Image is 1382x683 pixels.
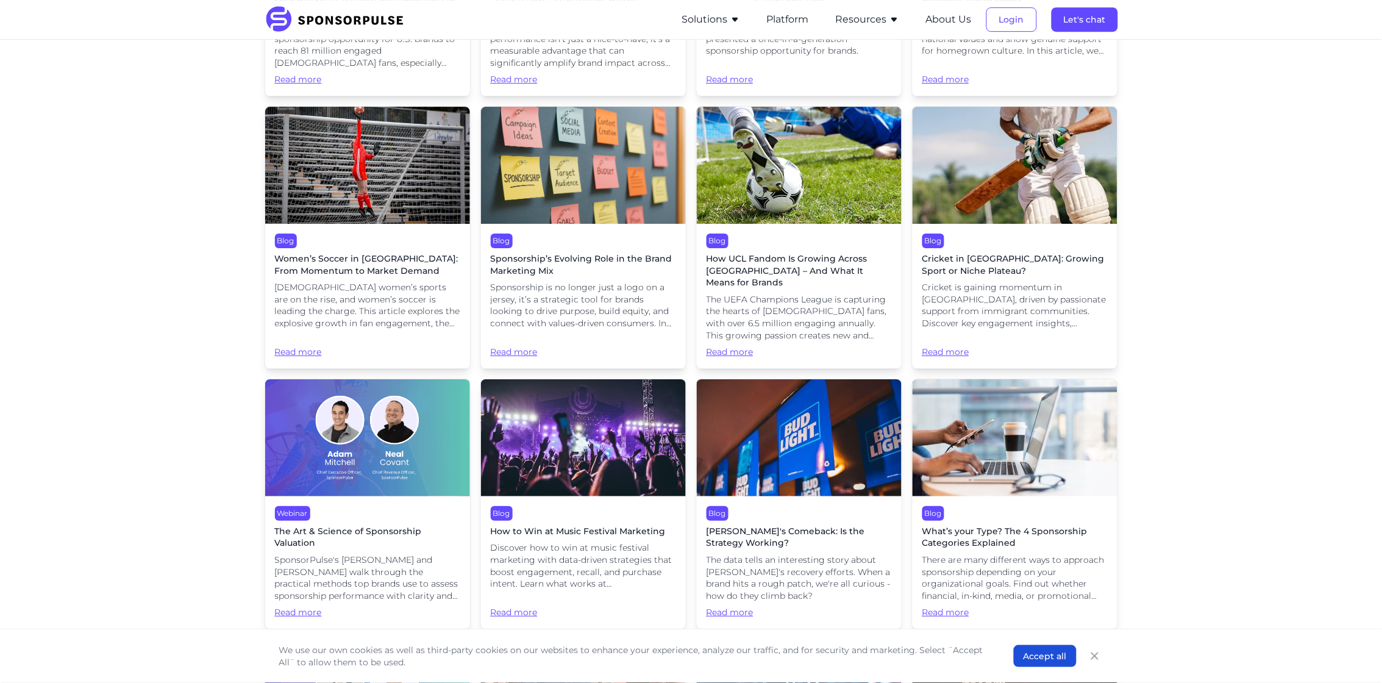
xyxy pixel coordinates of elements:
span: Sponsorship’s Evolving Role in the Brand Marketing Mix [491,253,676,277]
span: When it comes to sponsorship ROI, team performance isn’t just a nice-to-have, it’s a measurable a... [491,21,676,69]
span: What’s your Type? The 4 Sponsorship Categories Explained [922,526,1108,549]
button: Let's chat [1052,7,1118,32]
span: The UEFA Champions League is capturing the hearts of [DEMOGRAPHIC_DATA] fans, with over 6.5 milli... [707,294,892,342]
span: Read more [491,335,676,359]
span: How UCL Fandom Is Growing Across [GEOGRAPHIC_DATA] – And What It Means for Brands [707,253,892,289]
img: Marketing ideas on bulletin board [481,107,686,224]
span: SponsorPulse's [PERSON_NAME] and [PERSON_NAME] walk through the practical methods top brands use ... [275,554,460,602]
span: Read more [922,335,1108,359]
span: Read more [275,335,460,359]
iframe: Chat Widget [1321,624,1382,683]
span: Read more [275,607,460,619]
span: Read more [922,607,1108,619]
div: Blog [922,234,944,248]
span: Read more [491,74,676,86]
p: We use our own cookies as well as third-party cookies on our websites to enhance your experience,... [279,644,989,668]
button: Login [986,7,1037,32]
span: Discover how to win at music festival marketing with data-driven strategies that boost engagement... [491,542,676,590]
span: Read more [707,607,892,619]
div: Blog [922,506,944,521]
span: The data tells an interesting story about [PERSON_NAME]'s recovery efforts. When a brand hits a r... [707,554,892,602]
img: Photo courtesy of Unsplash [265,107,470,224]
span: Read more [922,62,1108,86]
span: Read more [275,74,460,86]
div: Blog [707,234,728,248]
a: Blog[PERSON_NAME]'s Comeback: Is the Strategy Working?The data tells an interesting story about [... [696,379,902,629]
a: BlogHow to Win at Music Festival MarketingDiscover how to win at music festival marketing with da... [480,379,686,629]
div: Blog [275,234,297,248]
a: BlogWomen’s Soccer in [GEOGRAPHIC_DATA]: From Momentum to Market Demand[DEMOGRAPHIC_DATA] women’s... [265,106,471,369]
a: BlogCricket in [GEOGRAPHIC_DATA]: Growing Sport or Niche Plateau?Cricket is gaining momentum in [... [912,106,1118,369]
span: [DEMOGRAPHIC_DATA] women’s sports are on the rise, and women’s soccer is leading the charge. This... [275,282,460,329]
a: BlogHow UCL Fandom Is Growing Across [GEOGRAPHIC_DATA] – And What It Means for BrandsThe UEFA Cha... [696,106,902,369]
span: Women’s Soccer in [GEOGRAPHIC_DATA]: From Momentum to Market Demand [275,253,460,277]
div: Blog [491,506,513,521]
span: Read more [707,62,892,86]
a: WebinarThe Art & Science of Sponsorship ValuationSponsorPulse's [PERSON_NAME] and [PERSON_NAME] w... [265,379,471,629]
img: On-Demand-Webinar Cover Image [265,379,470,496]
button: Solutions [682,12,740,27]
span: Sponsorship is no longer just a logo on a jersey, it’s a strategic tool for brands looking to dri... [491,282,676,329]
a: About Us [926,14,972,25]
a: BlogSponsorship’s Evolving Role in the Brand Marketing MixSponsorship is no longer just a logo on... [480,106,686,369]
span: Cricket in [GEOGRAPHIC_DATA]: Growing Sport or Niche Plateau? [922,253,1108,277]
button: Accept all [1014,645,1077,667]
span: The Art & Science of Sponsorship Valuation [275,526,460,549]
button: About Us [926,12,972,27]
span: Cricket is gaining momentum in [GEOGRAPHIC_DATA], driven by passionate support from immigrant com... [922,282,1108,329]
img: Photo by Fellipe Ditadi courtesy of Unsplash [913,107,1117,224]
a: Login [986,14,1037,25]
div: Blog [707,506,728,521]
span: Read more [707,346,892,359]
button: Close [1086,648,1103,665]
span: Wimbledon 2025 presents a unique sponsorship opportunity for U.S. brands to reach 81 million enga... [275,21,460,69]
img: Image courtesy Christina @ wocintechchat.com via Unsplash [913,379,1117,496]
span: [PERSON_NAME]'s Comeback: Is the Strategy Working? [707,526,892,549]
button: Platform [767,12,809,27]
img: SponsorPulse [265,6,413,33]
button: Resources [836,12,899,27]
a: BlogWhat’s your Type? The 4 Sponsorship Categories ExplainedThere are many different ways to appr... [912,379,1118,629]
a: Let's chat [1052,14,1118,25]
img: Photo by Erik Mclean, courtesy of Unsplash [697,379,902,496]
div: Blog [491,234,513,248]
span: There are many different ways to approach sponsorship depending on your organizational goals. Fin... [922,554,1108,602]
a: Platform [767,14,809,25]
div: Webinar [275,506,310,521]
span: Read more [491,595,676,619]
img: Photo by Getty Images courtesy of Unsplash [697,107,902,224]
span: How to Win at Music Festival Marketing [491,526,676,538]
img: Photo by Hannah Naihabo courtesy of Unsplash [481,379,686,496]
